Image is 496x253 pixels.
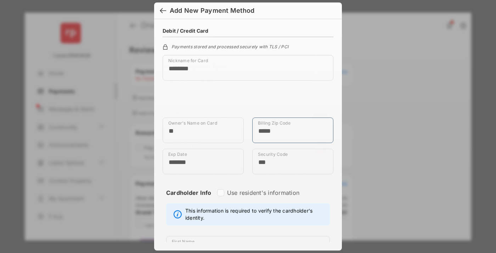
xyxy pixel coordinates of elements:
div: Add New Payment Method [170,7,254,15]
label: Use resident's information [227,189,299,196]
div: Payments stored and processed securely with TLS / PCI [163,43,333,49]
span: This information is required to verify the cardholder's identity. [185,207,326,221]
h4: Debit / Credit Card [163,28,209,34]
strong: Cardholder Info [166,189,212,209]
iframe: Credit card field [163,86,333,117]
